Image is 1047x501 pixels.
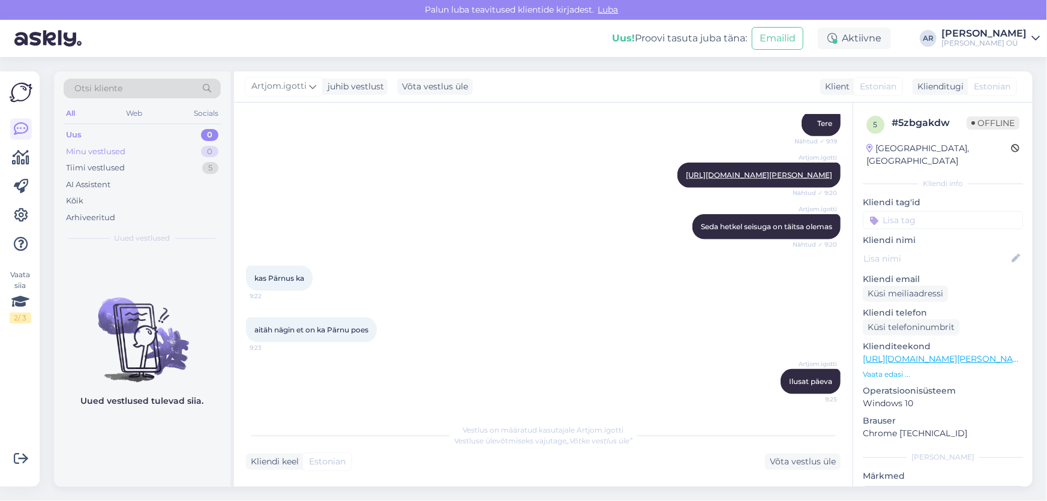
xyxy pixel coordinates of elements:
div: 0 [201,146,218,158]
input: Lisa nimi [863,252,1009,265]
span: Otsi kliente [74,82,122,95]
div: Uus [66,129,82,141]
p: Kliendi email [863,273,1023,286]
div: [PERSON_NAME] [863,452,1023,463]
span: 5 [874,120,878,129]
p: Märkmed [863,470,1023,482]
p: Kliendi telefon [863,307,1023,319]
p: Kliendi tag'id [863,196,1023,209]
p: Chrome [TECHNICAL_ID] [863,427,1023,440]
span: Tere [817,119,832,128]
p: Kliendi nimi [863,234,1023,247]
span: Vestlus on määratud kasutajale Artjom.igotti [463,425,624,434]
span: Offline [967,116,1019,130]
div: Kõik [66,195,83,207]
div: juhib vestlust [323,80,384,93]
span: Ilusat päeva [789,377,832,386]
span: 9:23 [250,343,295,352]
span: Nähtud ✓ 9:20 [792,240,837,249]
span: Estonian [974,80,1010,93]
div: [PERSON_NAME] OÜ [941,38,1027,48]
p: Vaata edasi ... [863,369,1023,380]
img: No chats [54,276,230,384]
span: 9:25 [792,395,837,404]
div: Web [124,106,145,121]
a: [PERSON_NAME][PERSON_NAME] OÜ [941,29,1040,48]
p: Brauser [863,415,1023,427]
div: Socials [191,106,221,121]
div: AI Assistent [66,179,110,191]
span: Luba [595,4,622,15]
div: Vaata siia [10,269,31,323]
p: Windows 10 [863,397,1023,410]
img: Askly Logo [10,81,32,104]
div: Klient [820,80,850,93]
div: Küsi meiliaadressi [863,286,948,302]
a: [URL][DOMAIN_NAME][PERSON_NAME] [686,170,832,179]
div: Võta vestlus üle [765,454,841,470]
p: Operatsioonisüsteem [863,385,1023,397]
span: Artjom.igotti [251,80,307,93]
span: Artjom.igotti [792,359,837,368]
div: Proovi tasuta juba täna: [612,31,747,46]
button: Emailid [752,27,803,50]
div: Arhiveeritud [66,212,115,224]
div: [PERSON_NAME] [941,29,1027,38]
span: Seda hetkel seisuga on täitsa olemas [701,222,832,231]
span: kas Pärnus ka [254,274,304,283]
span: Estonian [309,455,346,468]
div: [GEOGRAPHIC_DATA], [GEOGRAPHIC_DATA] [866,142,1011,167]
span: Vestluse ülevõtmiseks vajutage [454,436,632,445]
span: Artjom.igotti [792,153,837,162]
div: # 5zbgakdw [892,116,967,130]
span: Nähtud ✓ 9:19 [792,137,837,146]
div: Minu vestlused [66,146,125,158]
div: 2 / 3 [10,313,31,323]
span: 9:22 [250,292,295,301]
p: Uued vestlused tulevad siia. [81,395,204,407]
span: Estonian [860,80,896,93]
span: Nähtud ✓ 9:20 [792,188,837,197]
div: Küsi telefoninumbrit [863,319,959,335]
p: Klienditeekond [863,340,1023,353]
span: Uued vestlused [115,233,170,244]
span: aitäh nägin et on ka Pärnu poes [254,325,368,334]
b: Uus! [612,32,635,44]
div: Kliendi keel [246,455,299,468]
div: Tiimi vestlused [66,162,125,174]
div: 0 [201,129,218,141]
div: Võta vestlus üle [397,79,473,95]
i: „Võtke vestlus üle” [566,436,632,445]
div: Aktiivne [818,28,891,49]
input: Lisa tag [863,211,1023,229]
span: Artjom.igotti [792,205,837,214]
div: Kliendi info [863,178,1023,189]
div: All [64,106,77,121]
a: [URL][DOMAIN_NAME][PERSON_NAME] [863,353,1028,364]
div: 5 [202,162,218,174]
div: AR [920,30,937,47]
div: Klienditugi [913,80,964,93]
